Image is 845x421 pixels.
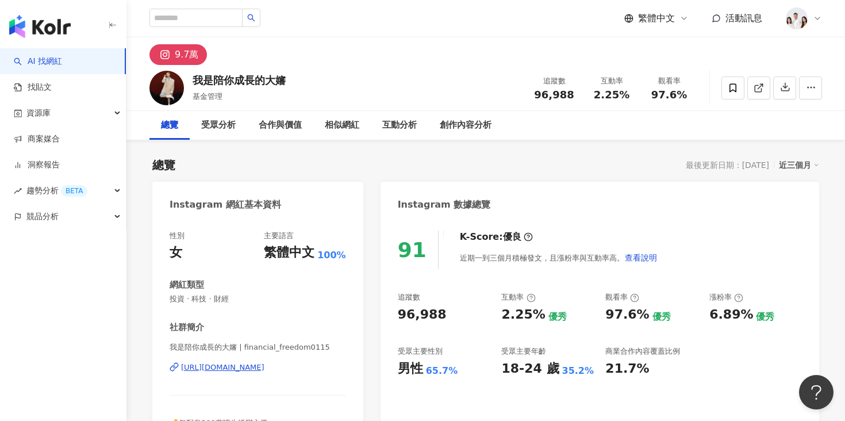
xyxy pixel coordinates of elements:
div: 受眾分析 [201,118,236,132]
div: 97.6% [605,306,649,324]
div: 商業合作內容覆蓋比例 [605,346,680,357]
div: 2.25% [501,306,545,324]
div: 受眾主要性別 [398,346,443,357]
span: 趨勢分析 [26,178,87,204]
div: 6.89% [709,306,753,324]
div: 優秀 [756,311,774,323]
span: 96,988 [534,89,574,101]
span: 我是陪你成長的大嬸 | financial_freedom0115 [170,342,346,353]
div: 總覽 [161,118,178,132]
div: 優秀 [548,311,567,323]
span: 資源庫 [26,100,51,126]
div: 追蹤數 [398,292,420,303]
button: 查看說明 [624,246,658,269]
iframe: Help Scout Beacon - Open [799,375,834,409]
div: 社群簡介 [170,322,204,334]
a: searchAI 找網紅 [14,56,62,67]
div: BETA [61,185,87,197]
div: 總覽 [152,157,175,173]
span: search [247,14,255,22]
span: 投資 · 科技 · 財經 [170,294,346,304]
span: 競品分析 [26,204,59,229]
a: 商案媒合 [14,133,60,145]
div: 最後更新日期：[DATE] [686,160,769,170]
div: 18-24 歲 [501,360,559,378]
div: 受眾主要年齡 [501,346,546,357]
div: 女 [170,244,182,262]
div: 我是陪你成長的大嬸 [193,73,286,87]
img: 20231221_NR_1399_Small.jpg [786,7,808,29]
div: 優良 [503,231,521,243]
div: 21.7% [605,360,649,378]
div: [URL][DOMAIN_NAME] [181,362,264,373]
div: 9.7萬 [175,47,198,63]
span: 基金管理 [193,92,222,101]
div: 近三個月 [779,158,819,173]
div: K-Score : [460,231,533,243]
div: 優秀 [652,311,671,323]
img: KOL Avatar [149,71,184,105]
div: 觀看率 [605,292,639,303]
div: 互動率 [501,292,535,303]
img: logo [9,15,71,38]
div: 35.2% [562,365,594,377]
span: 繁體中文 [638,12,675,25]
div: 互動率 [590,75,633,87]
span: 100% [317,249,345,262]
a: 找貼文 [14,82,52,93]
a: 洞察報告 [14,159,60,171]
div: 近期一到三個月積極發文，且漲粉率與互動率高。 [460,246,658,269]
div: 繁體中文 [264,244,314,262]
span: 查看說明 [625,253,657,262]
span: 活動訊息 [725,13,762,24]
span: rise [14,187,22,195]
button: 9.7萬 [149,44,207,65]
div: 網紅類型 [170,279,204,291]
div: Instagram 數據總覽 [398,198,491,211]
div: 65.7% [426,365,458,377]
div: 91 [398,238,427,262]
div: 合作與價值 [259,118,302,132]
div: 男性 [398,360,423,378]
a: [URL][DOMAIN_NAME] [170,362,346,373]
div: 96,988 [398,306,447,324]
div: 漲粉率 [709,292,743,303]
div: 觀看率 [647,75,691,87]
div: Instagram 網紅基本資料 [170,198,281,211]
div: 創作內容分析 [440,118,491,132]
div: 性別 [170,231,185,241]
div: 主要語言 [264,231,294,241]
span: 97.6% [651,89,687,101]
div: 互動分析 [382,118,417,132]
span: 2.25% [594,89,629,101]
div: 相似網紅 [325,118,359,132]
div: 追蹤數 [532,75,576,87]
